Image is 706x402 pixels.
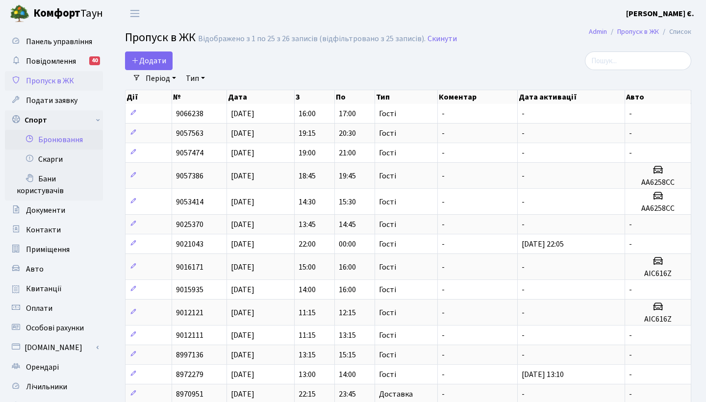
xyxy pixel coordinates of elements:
span: Гості [379,172,396,180]
a: Бронювання [5,130,103,150]
span: - [442,128,445,139]
span: 12:15 [339,307,356,318]
span: - [629,128,632,139]
span: 23:45 [339,389,356,400]
b: Комфорт [33,5,80,21]
span: 14:30 [299,197,316,207]
span: Гості [379,263,396,271]
a: Повідомлення40 [5,51,103,71]
span: [DATE] [231,108,254,119]
span: - [522,284,525,295]
span: [DATE] [231,197,254,207]
span: 8970951 [176,389,203,400]
span: 8972279 [176,369,203,380]
span: - [522,350,525,360]
span: Гості [379,149,396,157]
a: Пропуск в ЖК [5,71,103,91]
span: 9016171 [176,262,203,273]
span: - [442,369,445,380]
span: [DATE] [231,128,254,139]
span: [DATE] [231,369,254,380]
span: 17:00 [339,108,356,119]
span: - [442,307,445,318]
span: [DATE] 13:10 [522,369,564,380]
a: [DOMAIN_NAME] [5,338,103,357]
span: - [629,108,632,119]
th: Дії [126,90,172,104]
button: Переключити навігацію [123,5,147,22]
span: 22:15 [299,389,316,400]
span: Особові рахунки [26,323,84,333]
span: [DATE] [231,330,254,341]
span: Оплати [26,303,52,314]
span: Контакти [26,225,61,235]
span: - [629,330,632,341]
span: 9012121 [176,307,203,318]
span: 11:15 [299,307,316,318]
span: - [442,108,445,119]
span: - [442,239,445,250]
a: Квитанції [5,279,103,299]
a: Контакти [5,220,103,240]
span: 19:15 [299,128,316,139]
a: Період [142,70,180,87]
a: Спорт [5,110,103,130]
span: - [522,108,525,119]
span: Гості [379,309,396,317]
span: Приміщення [26,244,70,255]
span: 19:45 [339,171,356,181]
span: 00:00 [339,239,356,250]
span: Доставка [379,390,413,398]
th: З [295,90,335,104]
a: Подати заявку [5,91,103,110]
h5: АА6258СС [629,178,687,187]
span: Панель управління [26,36,92,47]
span: 11:15 [299,330,316,341]
th: Дата [227,90,295,104]
span: 16:00 [339,262,356,273]
span: [DATE] [231,219,254,230]
a: Скарги [5,150,103,169]
div: 40 [89,56,100,65]
span: [DATE] [231,389,254,400]
span: 9066238 [176,108,203,119]
span: 22:00 [299,239,316,250]
span: 9012111 [176,330,203,341]
th: № [172,90,227,104]
span: 19:00 [299,148,316,158]
span: Документи [26,205,65,216]
span: - [522,197,525,207]
span: - [629,284,632,295]
span: - [522,330,525,341]
a: Панель управління [5,32,103,51]
span: 8997136 [176,350,203,360]
span: 20:30 [339,128,356,139]
span: [DATE] [231,171,254,181]
a: Скинути [428,34,457,44]
span: 14:45 [339,219,356,230]
span: 13:15 [339,330,356,341]
span: Лічильники [26,381,67,392]
span: Гості [379,331,396,339]
span: Гості [379,198,396,206]
span: - [522,128,525,139]
th: По [335,90,375,104]
span: - [522,171,525,181]
a: Авто [5,259,103,279]
span: - [442,219,445,230]
span: - [442,330,445,341]
span: - [442,262,445,273]
span: Гості [379,221,396,228]
span: 21:00 [339,148,356,158]
span: Квитанції [26,283,62,294]
span: [DATE] [231,239,254,250]
span: Авто [26,264,44,275]
h5: AIC616Z [629,315,687,324]
span: - [442,284,445,295]
th: Коментар [438,90,518,104]
span: 14:00 [299,284,316,295]
h5: АА6258СС [629,204,687,213]
a: Оплати [5,299,103,318]
span: 9053414 [176,197,203,207]
span: Додати [131,55,166,66]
